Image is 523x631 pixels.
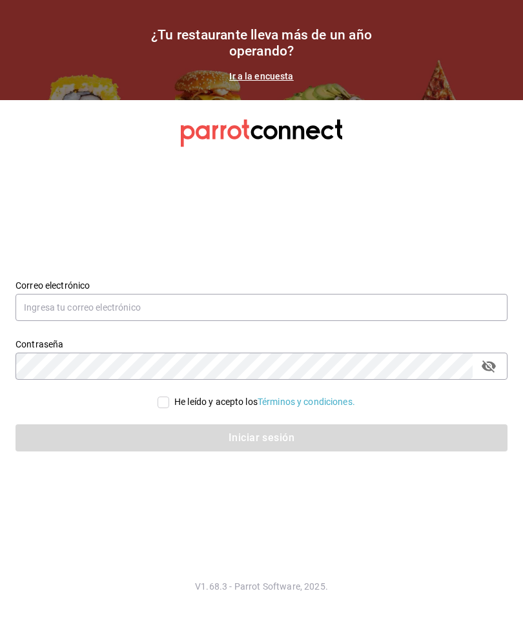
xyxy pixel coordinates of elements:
[15,340,508,349] label: Contraseña
[174,395,355,409] div: He leído y acepto los
[258,397,355,407] a: Términos y condiciones.
[229,71,293,81] a: Ir a la encuesta
[478,355,500,377] button: passwordField
[132,27,391,59] h1: ¿Tu restaurante lleva más de un año operando?
[15,580,508,593] p: V1.68.3 - Parrot Software, 2025.
[15,294,508,321] input: Ingresa tu correo electrónico
[15,281,508,290] label: Correo electrónico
